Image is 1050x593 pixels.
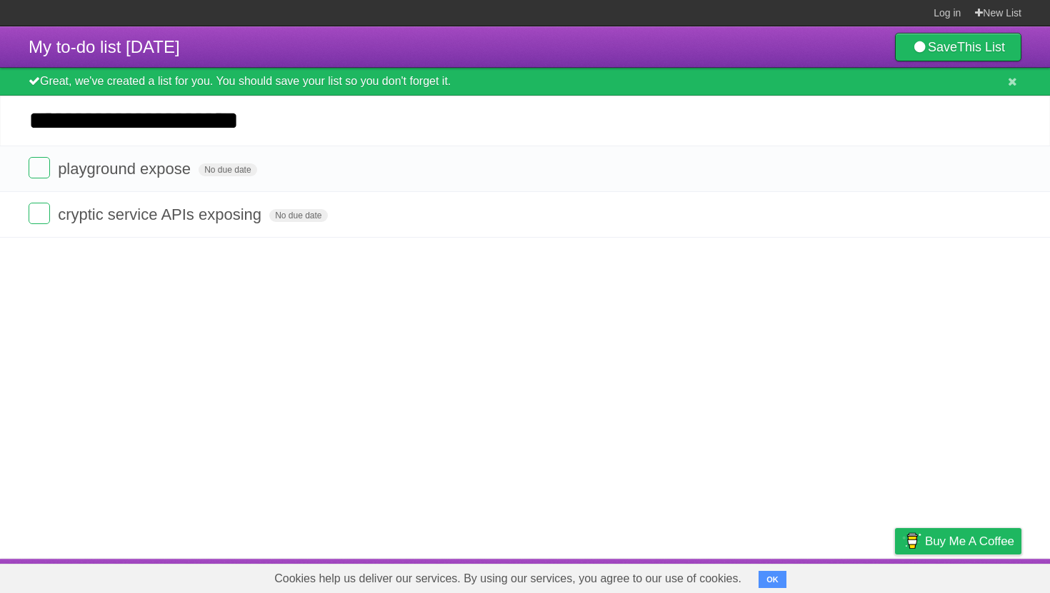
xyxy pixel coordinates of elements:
[752,562,810,589] a: Developers
[902,529,921,553] img: Buy me a coffee
[876,562,914,589] a: Privacy
[925,529,1014,554] span: Buy me a coffee
[931,562,1021,589] a: Suggest a feature
[895,33,1021,61] a: SaveThis List
[58,160,194,178] span: playground expose
[29,203,50,224] label: Done
[260,564,756,593] span: Cookies help us deliver our services. By using our services, you agree to our use of cookies.
[269,209,327,222] span: No due date
[29,37,180,56] span: My to-do list [DATE]
[58,206,265,223] span: cryptic service APIs exposing
[895,528,1021,554] a: Buy me a coffee
[828,562,859,589] a: Terms
[705,562,735,589] a: About
[759,571,786,588] button: OK
[29,157,50,178] label: Done
[957,40,1005,54] b: This List
[199,163,256,176] span: No due date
